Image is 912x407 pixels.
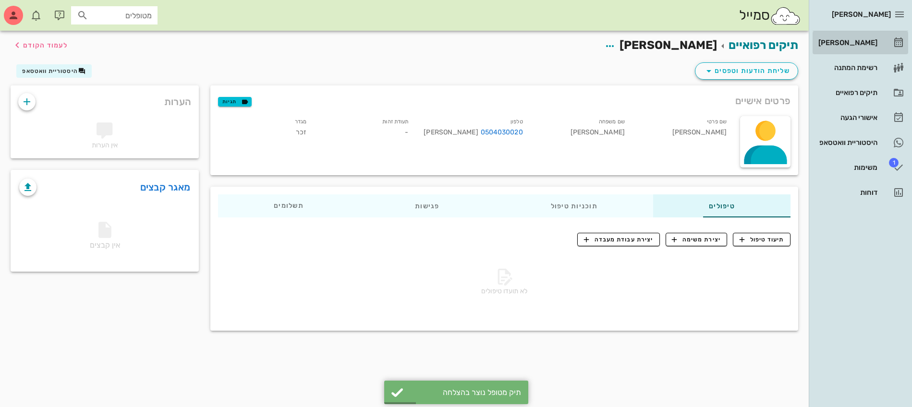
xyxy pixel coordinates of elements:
[632,114,734,144] div: [PERSON_NAME]
[222,97,247,106] span: תגיות
[28,8,34,13] span: תג
[707,119,727,125] small: שם פרטי
[816,89,877,96] div: תיקים רפואיים
[511,119,523,125] small: טלפון
[408,388,521,397] div: תיק מטופל נוצר בהצלחה
[584,235,653,244] span: יצירת עבודת מעבדה
[481,127,523,138] a: 0504030020
[739,5,801,26] div: סמייל
[620,38,717,52] span: [PERSON_NAME]
[703,65,790,77] span: שליחת הודעות וטפסים
[816,39,877,47] div: [PERSON_NAME]
[889,158,899,168] span: תג
[813,131,908,154] a: היסטוריית וואטסאפ
[90,225,120,250] span: אין קבצים
[23,41,68,49] span: לעמוד הקודם
[733,233,790,246] button: תיעוד טיפול
[12,36,68,54] button: לעמוד הקודם
[666,233,728,246] button: יצירת משימה
[816,114,877,121] div: אישורי הגעה
[816,139,877,146] div: היסטוריית וואטסאפ
[382,119,408,125] small: תעודת זהות
[740,235,784,244] span: תיעוד טיפול
[295,119,306,125] small: מגדר
[212,114,314,144] div: זכר
[218,97,252,107] button: תגיות
[359,194,495,217] div: פגישות
[813,181,908,204] a: דוחות
[813,56,908,79] a: רשימת המתנה
[816,64,877,72] div: רשימת המתנה
[16,64,92,78] button: היסטוריית וואטסאפ
[495,194,653,217] div: תוכניות טיפול
[729,38,798,52] a: תיקים רפואיים
[92,141,118,149] span: אין הערות
[813,106,908,129] a: אישורי הגעה
[274,203,304,209] span: תשלומים
[813,156,908,179] a: תגמשימות
[531,114,632,144] div: [PERSON_NAME]
[653,194,790,217] div: טיפולים
[816,164,877,171] div: משימות
[813,81,908,104] a: תיקים רפואיים
[672,235,721,244] span: יצירת משימה
[140,180,191,195] a: מאגר קבצים
[577,233,659,246] button: יצירת עבודת מעבדה
[832,10,891,19] span: [PERSON_NAME]
[599,119,625,125] small: שם משפחה
[770,6,801,25] img: SmileCloud logo
[424,127,523,138] div: [PERSON_NAME]
[22,68,78,74] span: היסטוריית וואטסאפ
[735,93,790,108] span: פרטים אישיים
[481,287,527,295] span: לא תועדו טיפולים
[816,189,877,196] div: דוחות
[813,31,908,54] a: [PERSON_NAME]
[695,62,798,80] button: שליחת הודעות וטפסים
[405,128,408,136] span: -
[11,85,199,113] div: הערות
